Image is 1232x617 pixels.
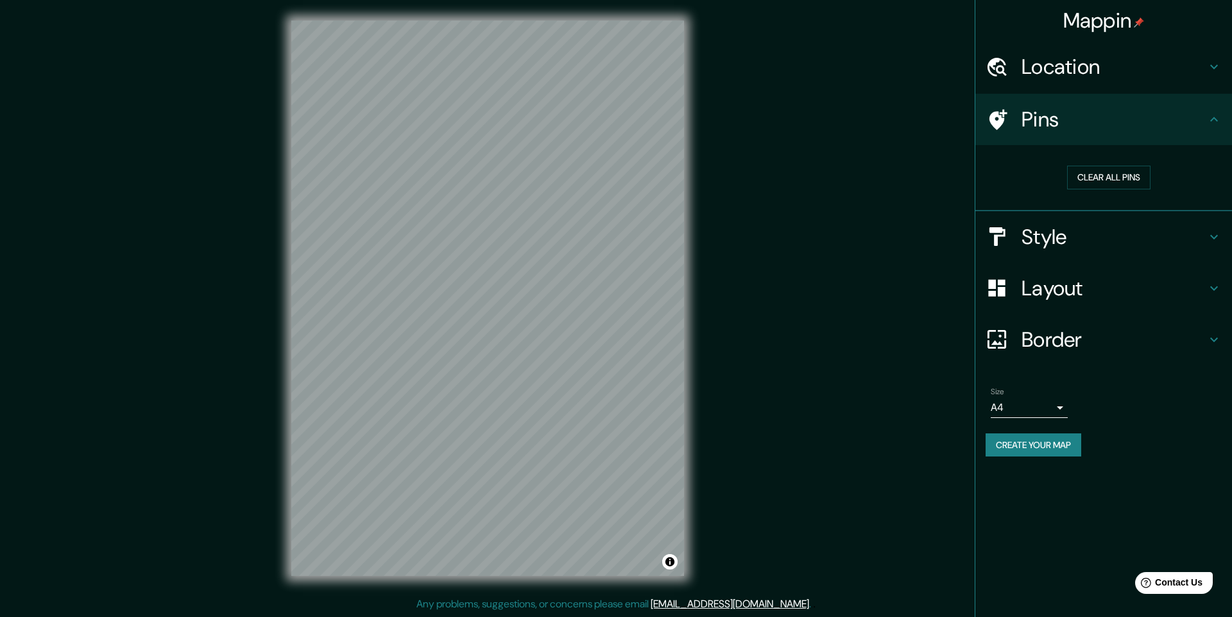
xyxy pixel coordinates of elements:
p: Any problems, suggestions, or concerns please email . [416,596,811,612]
button: Toggle attribution [662,554,678,569]
label: Size [991,386,1004,397]
h4: Layout [1022,275,1206,301]
div: Style [975,211,1232,263]
div: Border [975,314,1232,365]
div: Layout [975,263,1232,314]
h4: Pins [1022,107,1206,132]
button: Clear all pins [1067,166,1151,189]
button: Create your map [986,433,1081,457]
div: Pins [975,94,1232,145]
h4: Mappin [1063,8,1145,33]
div: A4 [991,397,1068,418]
img: pin-icon.png [1134,17,1144,28]
iframe: Help widget launcher [1118,567,1218,603]
h4: Border [1022,327,1206,352]
div: . [813,596,816,612]
h4: Style [1022,224,1206,250]
div: Location [975,41,1232,92]
a: [EMAIL_ADDRESS][DOMAIN_NAME] [651,597,809,611]
h4: Location [1022,54,1206,80]
div: . [811,596,813,612]
canvas: Map [291,21,684,576]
